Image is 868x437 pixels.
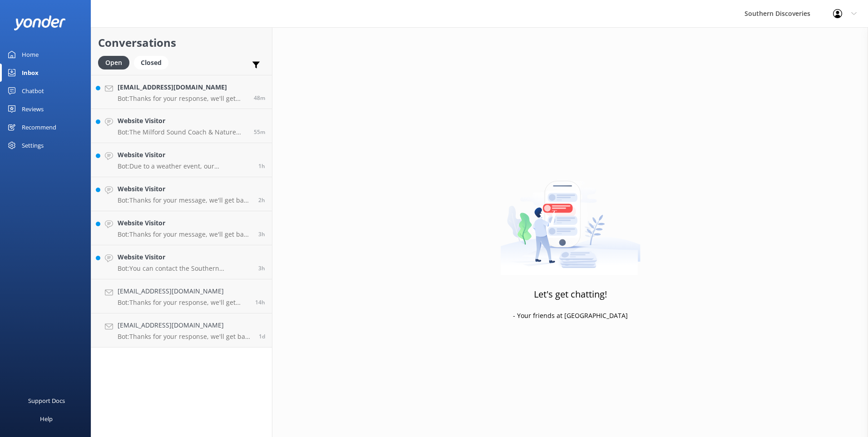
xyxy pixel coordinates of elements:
[91,143,272,177] a: Website VisitorBot:Due to a weather event, our Underwater Observatory has sustained some damage a...
[118,116,247,126] h4: Website Visitor
[91,75,272,109] a: [EMAIL_ADDRESS][DOMAIN_NAME]Bot:Thanks for your response, we'll get back to you as soon as we can...
[118,184,252,194] h4: Website Visitor
[91,177,272,211] a: Website VisitorBot:Thanks for your message, we'll get back to you as soon as we can. You're also ...
[28,392,65,410] div: Support Docs
[14,15,66,30] img: yonder-white-logo.png
[118,94,247,103] p: Bot: Thanks for your response, we'll get back to you as soon as we can during opening hours.
[258,230,265,238] span: Sep 07 2025 07:46am (UTC +12:00) Pacific/Auckland
[118,264,252,273] p: Bot: You can contact the Southern Discoveries team by phone at [PHONE_NUMBER] within [GEOGRAPHIC_...
[118,298,248,307] p: Bot: Thanks for your response, we'll get back to you as soon as we can during opening hours.
[258,264,265,272] span: Sep 07 2025 07:33am (UTC +12:00) Pacific/Auckland
[258,162,265,170] span: Sep 07 2025 09:16am (UTC +12:00) Pacific/Auckland
[98,34,265,51] h2: Conversations
[22,136,44,154] div: Settings
[118,82,247,92] h4: [EMAIL_ADDRESS][DOMAIN_NAME]
[91,245,272,279] a: Website VisitorBot:You can contact the Southern Discoveries team by phone at [PHONE_NUMBER] withi...
[118,128,247,136] p: Bot: The Milford Sound Coach & Nature Cruise from Te Anau takes about 7 hours in total. However, ...
[255,298,265,306] span: Sep 06 2025 07:54pm (UTC +12:00) Pacific/Auckland
[118,196,252,204] p: Bot: Thanks for your message, we'll get back to you as soon as we can. You're also welcome to kee...
[118,150,252,160] h4: Website Visitor
[40,410,53,428] div: Help
[500,162,641,275] img: artwork of a man stealing a conversation from at giant smartphone
[22,100,44,118] div: Reviews
[118,162,252,170] p: Bot: Due to a weather event, our Underwater Observatory has sustained some damage and does not ha...
[118,252,252,262] h4: Website Visitor
[134,57,173,67] a: Closed
[259,333,265,340] span: Sep 05 2025 04:41pm (UTC +12:00) Pacific/Auckland
[98,57,134,67] a: Open
[134,56,168,70] div: Closed
[22,82,44,100] div: Chatbot
[258,196,265,204] span: Sep 07 2025 08:42am (UTC +12:00) Pacific/Auckland
[91,279,272,313] a: [EMAIL_ADDRESS][DOMAIN_NAME]Bot:Thanks for your response, we'll get back to you as soon as we can...
[22,64,39,82] div: Inbox
[118,218,252,228] h4: Website Visitor
[118,230,252,238] p: Bot: Thanks for your message, we'll get back to you as soon as we can. You're also welcome to kee...
[91,313,272,348] a: [EMAIL_ADDRESS][DOMAIN_NAME]Bot:Thanks for your response, we'll get back to you as soon as we can...
[22,45,39,64] div: Home
[254,128,265,136] span: Sep 07 2025 09:56am (UTC +12:00) Pacific/Auckland
[118,333,252,341] p: Bot: Thanks for your response, we'll get back to you as soon as we can during opening hours.
[254,94,265,102] span: Sep 07 2025 10:03am (UTC +12:00) Pacific/Auckland
[98,56,129,70] div: Open
[91,109,272,143] a: Website VisitorBot:The Milford Sound Coach & Nature Cruise from Te Anau takes about 7 hours in to...
[534,287,607,302] h3: Let's get chatting!
[91,211,272,245] a: Website VisitorBot:Thanks for your message, we'll get back to you as soon as we can. You're also ...
[118,320,252,330] h4: [EMAIL_ADDRESS][DOMAIN_NAME]
[22,118,56,136] div: Recommend
[513,311,628,321] p: - Your friends at [GEOGRAPHIC_DATA]
[118,286,248,296] h4: [EMAIL_ADDRESS][DOMAIN_NAME]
